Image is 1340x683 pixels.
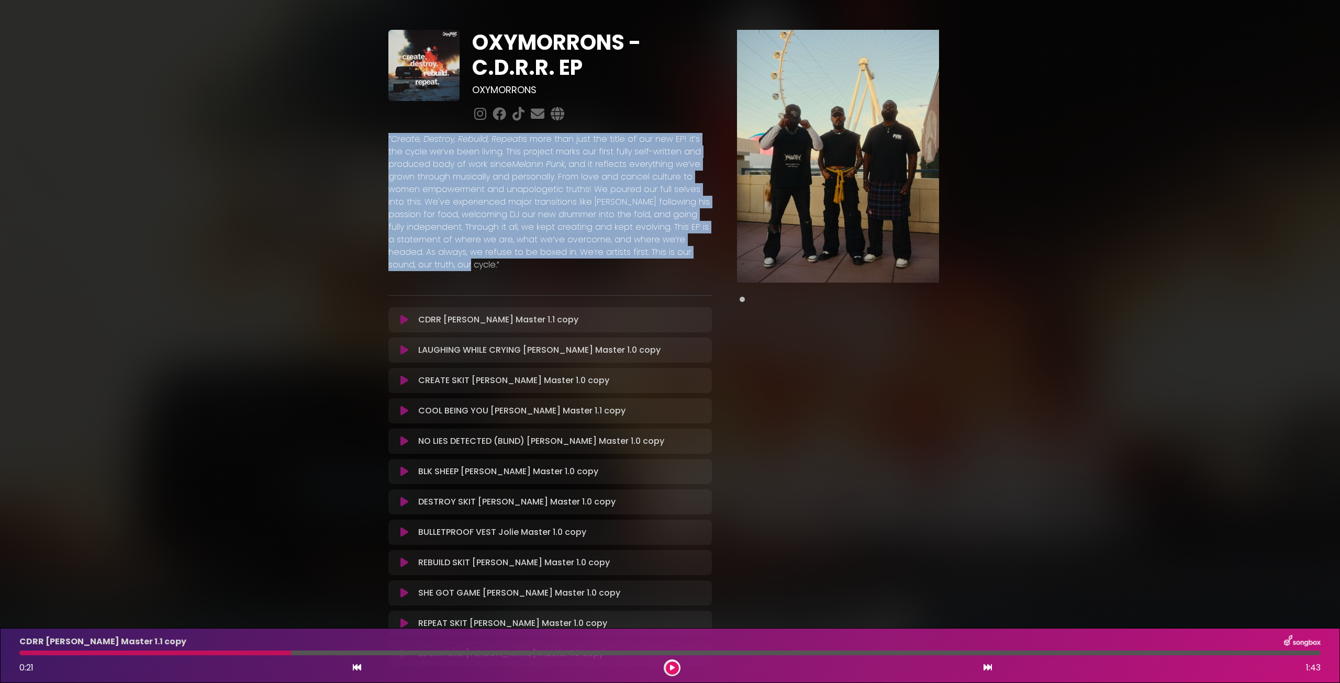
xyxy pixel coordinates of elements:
p: CREATE SKIT [PERSON_NAME] Master 1.0 copy [418,374,609,387]
p: NO LIES DETECTED (BLIND) [PERSON_NAME] Master 1.0 copy [418,435,664,447]
h1: OXYMORRONS - C.D.R.R. EP [472,30,711,80]
p: LAUGHING WHILE CRYING [PERSON_NAME] Master 1.0 copy [418,344,661,356]
p: SHE GOT GAME [PERSON_NAME] Master 1.0 copy [418,587,620,599]
p: CDRR [PERSON_NAME] Master 1.1 copy [418,313,578,326]
p: REPEAT SKIT [PERSON_NAME] Master 1.0 copy [418,617,607,630]
em: “Create, Destroy, Rebuild, Repeat [388,133,521,145]
h3: OXYMORRONS [472,84,711,96]
p: BULLETPROOF VEST Jolie Master 1.0 copy [418,526,586,539]
p: is more than just the title of our new EP! it’s the cycle we’ve been living. This project marks o... [388,133,712,271]
span: 0:21 [19,662,33,674]
p: REBUILD SKIT [PERSON_NAME] Master 1.0 copy [418,556,610,569]
p: DESTROY SKIT [PERSON_NAME] Master 1.0 copy [418,496,616,508]
img: songbox-logo-white.png [1284,635,1321,648]
em: Melanin Punk [512,158,565,170]
img: 4qoL0AItSS6VikCHZSDs [388,30,460,101]
p: CDRR [PERSON_NAME] Master 1.1 copy [19,635,186,648]
p: BLK SHEEP [PERSON_NAME] Master 1.0 copy [418,465,598,478]
img: Main Media [737,30,939,283]
span: 1:43 [1306,662,1321,674]
p: COOL BEING YOU [PERSON_NAME] Master 1.1 copy [418,405,626,417]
